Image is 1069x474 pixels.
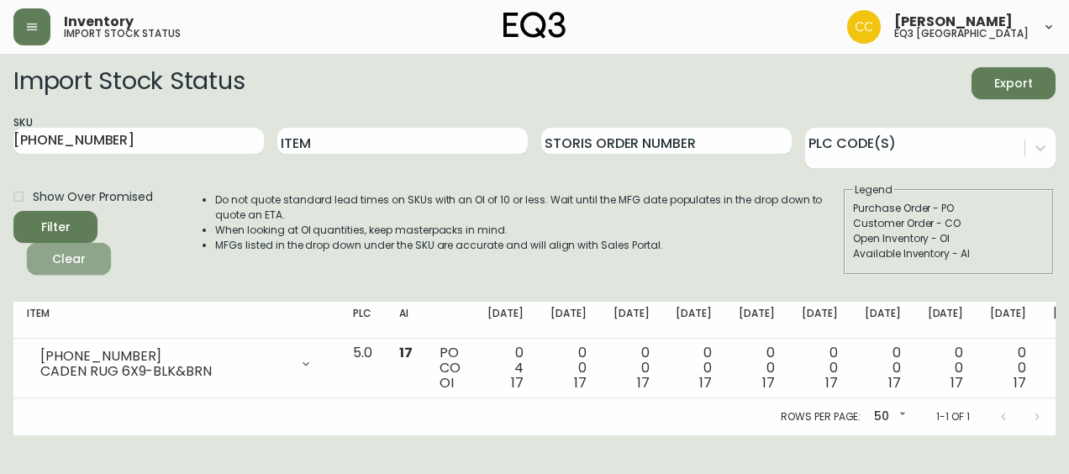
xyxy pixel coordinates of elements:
th: [DATE] [474,302,537,339]
span: OI [440,373,454,392]
button: Clear [27,243,111,275]
span: Inventory [64,15,134,29]
div: 0 0 [928,345,964,391]
img: logo [503,12,566,39]
div: 0 0 [613,345,650,391]
th: [DATE] [788,302,851,339]
span: 17 [574,373,587,392]
span: 17 [637,373,650,392]
button: Export [972,67,1056,99]
span: Clear [40,249,97,270]
div: 0 0 [676,345,712,391]
th: [DATE] [977,302,1040,339]
th: [DATE] [725,302,788,339]
th: [DATE] [851,302,914,339]
div: 0 0 [865,345,901,391]
span: 17 [888,373,901,392]
th: AI [386,302,426,339]
p: Rows per page: [781,409,861,424]
div: Filter [41,217,71,238]
th: [DATE] [662,302,725,339]
th: Item [13,302,340,339]
span: 17 [762,373,775,392]
td: 5.0 [340,339,386,398]
span: Show Over Promised [33,188,153,206]
li: MFGs listed in the drop down under the SKU are accurate and will align with Sales Portal. [215,238,842,253]
div: 50 [867,403,909,431]
div: PO CO [440,345,461,391]
th: [DATE] [600,302,663,339]
th: [DATE] [914,302,977,339]
div: Purchase Order - PO [853,201,1045,216]
h5: eq3 [GEOGRAPHIC_DATA] [894,29,1029,39]
div: 0 0 [550,345,587,391]
span: 17 [951,373,963,392]
h2: Import Stock Status [13,67,245,99]
div: Customer Order - CO [853,216,1045,231]
div: 0 0 [739,345,775,391]
img: e5ae74ce19ac3445ee91f352311dd8f4 [847,10,881,44]
div: 0 4 [487,345,524,391]
span: 17 [511,373,524,392]
span: 17 [825,373,838,392]
button: Filter [13,211,97,243]
legend: Legend [853,182,894,197]
div: 0 0 [990,345,1026,391]
span: 17 [1014,373,1026,392]
div: [PHONE_NUMBER]CADEN RUG 6X9-BLK&BRN [27,345,326,382]
span: 17 [699,373,712,392]
div: 0 0 [802,345,838,391]
li: When looking at OI quantities, keep masterpacks in mind. [215,223,842,238]
th: PLC [340,302,386,339]
div: Available Inventory - AI [853,246,1045,261]
h5: import stock status [64,29,181,39]
div: Open Inventory - OI [853,231,1045,246]
p: 1-1 of 1 [936,409,970,424]
div: CADEN RUG 6X9-BLK&BRN [40,364,289,379]
span: [PERSON_NAME] [894,15,1013,29]
span: 17 [399,343,413,362]
li: Do not quote standard lead times on SKUs with an OI of 10 or less. Wait until the MFG date popula... [215,192,842,223]
div: [PHONE_NUMBER] [40,349,289,364]
th: [DATE] [537,302,600,339]
span: Export [985,73,1042,94]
